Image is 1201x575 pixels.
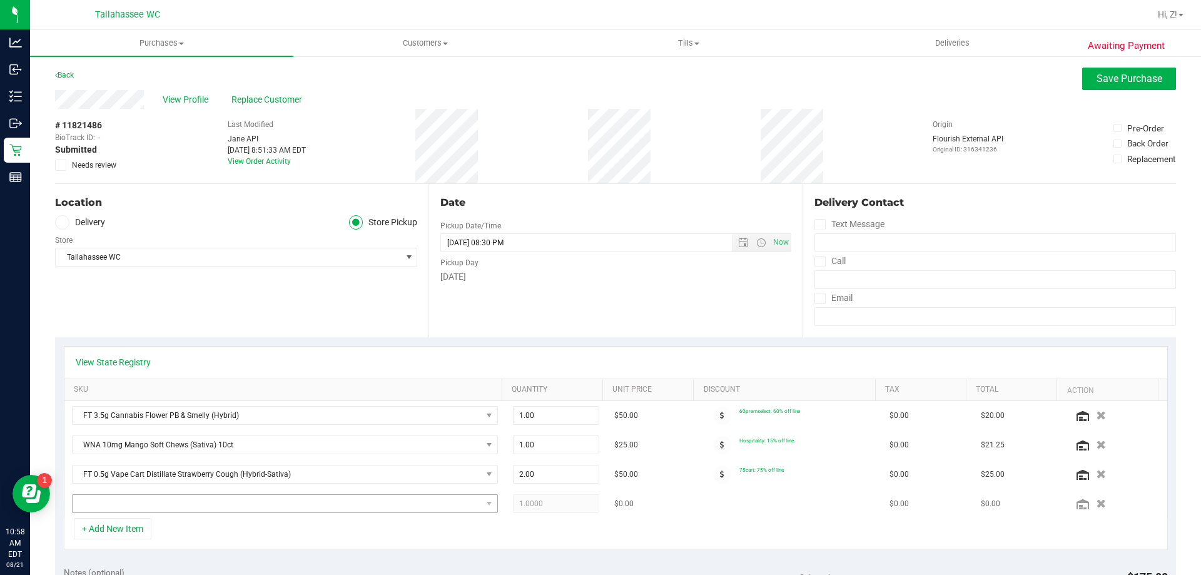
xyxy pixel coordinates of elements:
[981,469,1005,481] span: $25.00
[401,248,417,266] span: select
[1082,68,1176,90] button: Save Purchase
[228,145,306,156] div: [DATE] 8:51:33 AM EDT
[889,410,909,422] span: $0.00
[770,233,791,252] span: Set Current date
[440,257,479,268] label: Pickup Day
[30,38,293,49] span: Purchases
[13,475,50,512] iframe: Resource center
[76,356,151,369] a: View State Registry
[704,385,871,395] a: Discount
[30,30,293,56] a: Purchases
[9,63,22,76] inline-svg: Inbound
[981,439,1005,451] span: $21.25
[349,215,418,230] label: Store Pickup
[95,9,160,20] span: Tallahassee WC
[440,220,501,232] label: Pickup Date/Time
[1127,137,1168,150] div: Back Order
[614,469,638,481] span: $50.00
[1097,73,1162,84] span: Save Purchase
[74,518,151,539] button: + Add New Item
[55,119,102,132] span: # 11821486
[933,145,1003,154] p: Original ID: 316341236
[294,38,556,49] span: Customers
[6,560,24,569] p: 08/21
[55,132,95,143] span: BioTrack ID:
[73,407,482,424] span: FT 3.5g Cannabis Flower PB & Smelly (Hybrid)
[72,160,116,171] span: Needs review
[440,270,791,283] div: [DATE]
[55,143,97,156] span: Submitted
[739,437,794,444] span: Hospitality: 15% off line
[814,270,1176,289] input: Format: (999) 999-9999
[9,171,22,183] inline-svg: Reports
[1158,9,1177,19] span: Hi, Z!
[1127,153,1175,165] div: Replacement
[885,385,961,395] a: Tax
[514,436,599,454] input: 1.00
[557,38,819,49] span: Tills
[98,132,100,143] span: -
[1127,122,1164,135] div: Pre-Order
[56,248,401,266] span: Tallahassee WC
[55,235,73,246] label: Store
[9,90,22,103] inline-svg: Inventory
[612,385,689,395] a: Unit Price
[512,385,598,395] a: Quantity
[933,133,1003,154] div: Flourish External API
[72,406,498,425] span: NO DATA FOUND
[55,215,105,230] label: Delivery
[440,195,791,210] div: Date
[74,385,497,395] a: SKU
[231,93,307,106] span: Replace Customer
[55,195,417,210] div: Location
[73,436,482,454] span: WNA 10mg Mango Soft Chews (Sativa) 10ct
[614,498,634,510] span: $0.00
[814,215,884,233] label: Text Message
[814,233,1176,252] input: Format: (999) 999-9999
[981,498,1000,510] span: $0.00
[6,526,24,560] p: 10:58 AM EDT
[1088,39,1165,53] span: Awaiting Payment
[614,439,638,451] span: $25.00
[72,465,498,484] span: NO DATA FOUND
[889,498,909,510] span: $0.00
[1057,379,1157,402] th: Action
[814,289,853,307] label: Email
[228,157,291,166] a: View Order Activity
[163,93,213,106] span: View Profile
[557,30,820,56] a: Tills
[55,71,74,79] a: Back
[739,467,784,473] span: 75cart: 75% off line
[814,195,1176,210] div: Delivery Contact
[228,133,306,145] div: Jane API
[73,466,482,483] span: FT 0.5g Vape Cart Distillate Strawberry Cough (Hybrid-Sativa)
[918,38,986,49] span: Deliveries
[72,494,498,513] span: NO DATA FOUND
[976,385,1052,395] a: Total
[750,238,771,248] span: Open the time view
[9,144,22,156] inline-svg: Retail
[889,439,909,451] span: $0.00
[72,435,498,454] span: NO DATA FOUND
[228,119,273,130] label: Last Modified
[514,407,599,424] input: 1.00
[732,238,753,248] span: Open the date view
[739,408,800,414] span: 60premselect: 60% off line
[614,410,638,422] span: $50.00
[889,469,909,481] span: $0.00
[293,30,557,56] a: Customers
[933,119,953,130] label: Origin
[9,117,22,130] inline-svg: Outbound
[814,252,846,270] label: Call
[981,410,1005,422] span: $20.00
[821,30,1084,56] a: Deliveries
[514,466,599,483] input: 2.00
[37,473,52,488] iframe: Resource center unread badge
[9,36,22,49] inline-svg: Analytics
